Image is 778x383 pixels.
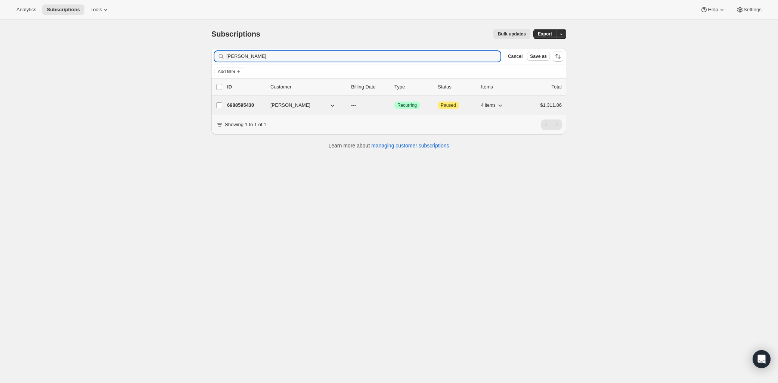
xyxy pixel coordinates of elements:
div: Items [481,83,518,91]
button: Export [533,29,557,39]
span: Subscriptions [211,30,260,38]
p: ID [227,83,264,91]
span: $1,311.86 [540,102,562,108]
button: [PERSON_NAME] [266,99,341,111]
a: managing customer subscriptions [371,143,449,149]
span: Help [708,7,718,13]
button: Settings [732,4,766,15]
button: Save as [527,52,550,61]
button: Cancel [505,52,526,61]
p: Showing 1 to 1 of 1 [225,121,266,128]
input: Filter subscribers [226,51,500,62]
button: Add filter [214,67,244,76]
button: Tools [86,4,114,15]
span: Paused [441,102,456,108]
span: Bulk updates [498,31,526,37]
span: [PERSON_NAME] [270,102,310,109]
button: 4 items [481,100,504,110]
span: Subscriptions [47,7,80,13]
span: Settings [744,7,762,13]
div: Open Intercom Messenger [753,350,771,368]
span: Save as [530,53,547,59]
div: 6988595430[PERSON_NAME]---SuccessRecurringAttentionPaused4 items$1,311.86 [227,100,562,110]
span: Add filter [218,69,235,75]
p: Status [438,83,475,91]
p: Learn more about [329,142,449,149]
span: Tools [90,7,102,13]
div: Type [394,83,432,91]
span: --- [351,102,356,108]
button: Analytics [12,4,41,15]
p: Total [552,83,562,91]
button: Sort the results [553,51,563,62]
p: Customer [270,83,345,91]
p: Billing Date [351,83,388,91]
nav: Pagination [541,119,562,130]
span: Cancel [508,53,523,59]
button: Bulk updates [493,29,530,39]
button: Subscriptions [42,4,84,15]
span: 4 items [481,102,496,108]
p: 6988595430 [227,102,264,109]
span: Recurring [397,102,417,108]
span: Analytics [16,7,36,13]
div: IDCustomerBilling DateTypeStatusItemsTotal [227,83,562,91]
span: Export [538,31,552,37]
button: Help [696,4,730,15]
